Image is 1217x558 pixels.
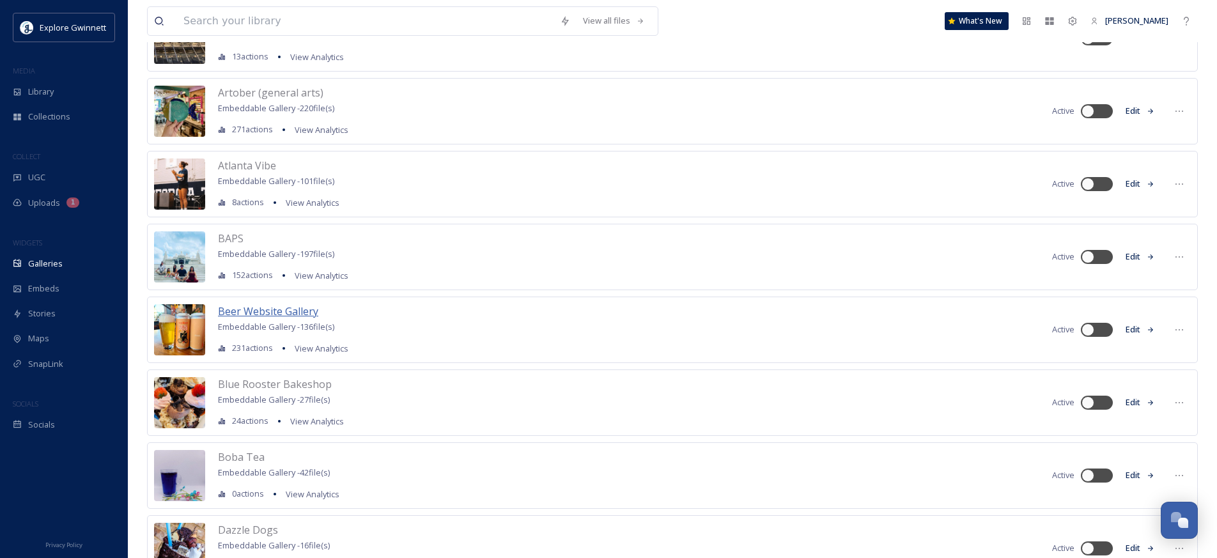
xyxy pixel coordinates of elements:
[218,102,334,114] span: Embeddable Gallery - 220 file(s)
[577,8,651,33] a: View all files
[218,539,330,551] span: Embeddable Gallery - 16 file(s)
[1052,542,1074,554] span: Active
[295,343,348,354] span: View Analytics
[1052,323,1074,336] span: Active
[28,258,63,270] span: Galleries
[232,123,273,136] span: 271 actions
[286,197,339,208] span: View Analytics
[218,304,318,318] span: Beer Website Gallery
[218,450,265,464] span: Boba Tea
[288,341,348,356] a: View Analytics
[1161,502,1198,539] button: Open Chat
[28,332,49,345] span: Maps
[286,488,339,500] span: View Analytics
[232,415,268,427] span: 24 actions
[28,419,55,431] span: Socials
[232,488,264,500] span: 0 actions
[218,523,278,537] span: Dazzle Dogs
[218,467,330,478] span: Embeddable Gallery - 42 file(s)
[1119,171,1161,196] button: Edit
[218,175,334,187] span: Embeddable Gallery - 101 file(s)
[284,49,344,65] a: View Analytics
[13,238,42,247] span: WIDGETS
[20,21,33,34] img: download.jpeg
[945,12,1009,30] a: What's New
[45,536,82,552] a: Privacy Policy
[177,7,554,35] input: Search your library
[66,198,79,208] div: 1
[13,399,38,408] span: SOCIALS
[232,269,273,281] span: 152 actions
[1052,469,1074,481] span: Active
[218,377,332,391] span: Blue Rooster Bakeshop
[295,124,348,136] span: View Analytics
[1084,8,1175,33] a: [PERSON_NAME]
[284,414,344,429] a: View Analytics
[295,270,348,281] span: View Analytics
[28,283,59,295] span: Embeds
[1052,178,1074,190] span: Active
[218,248,334,260] span: Embeddable Gallery - 197 file(s)
[28,86,54,98] span: Library
[218,394,330,405] span: Embeddable Gallery - 27 file(s)
[154,86,205,137] img: 2b839c39-8a84-478f-8740-e0ec53ebb8a1.jpg
[1119,317,1161,342] button: Edit
[28,358,63,370] span: SnapLink
[154,159,205,210] img: b3308c2b-d10f-455d-9808-6fbf589d06c9.jpg
[288,122,348,137] a: View Analytics
[1052,105,1074,117] span: Active
[279,195,339,210] a: View Analytics
[1119,463,1161,488] button: Edit
[1119,390,1161,415] button: Edit
[40,22,106,33] span: Explore Gwinnett
[218,321,334,332] span: Embeddable Gallery - 136 file(s)
[232,50,268,63] span: 13 actions
[13,66,35,75] span: MEDIA
[28,111,70,123] span: Collections
[232,342,273,354] span: 231 actions
[28,197,60,209] span: Uploads
[288,268,348,283] a: View Analytics
[232,196,264,208] span: 8 actions
[154,231,205,283] img: 24e5f350-bdd5-4776-b673-34f5e0c30eec.jpg
[13,151,40,161] span: COLLECT
[1052,251,1074,263] span: Active
[1052,396,1074,408] span: Active
[154,450,205,501] img: 8c4c56cc-b36b-49f9-b13e-7b2fdead1b66.jpg
[1119,98,1161,123] button: Edit
[45,541,82,549] span: Privacy Policy
[218,231,244,245] span: BAPS
[279,486,339,502] a: View Analytics
[154,304,205,355] img: efbb2609-a751-4f63-91b6-b9033d76c4cb.jpg
[28,307,56,320] span: Stories
[28,171,45,183] span: UGC
[1105,15,1168,26] span: [PERSON_NAME]
[1119,244,1161,269] button: Edit
[290,415,344,427] span: View Analytics
[290,51,344,63] span: View Analytics
[218,86,323,100] span: Artober (general arts)
[154,377,205,428] img: cca9f222-8169-4eda-876b-7f51fb06bca6.jpg
[218,159,276,173] span: Atlanta Vibe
